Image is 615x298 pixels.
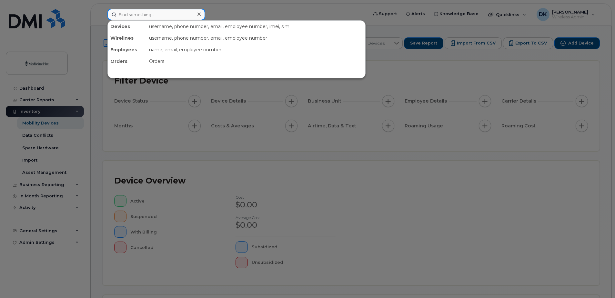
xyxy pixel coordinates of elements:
[146,32,365,44] div: username, phone number, email, employee number
[108,44,146,55] div: Employees
[146,21,365,32] div: username, phone number, email, employee number, imei, sim
[108,55,146,67] div: Orders
[146,44,365,55] div: name, email, employee number
[108,32,146,44] div: Wirelines
[146,55,365,67] div: Orders
[108,21,146,32] div: Devices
